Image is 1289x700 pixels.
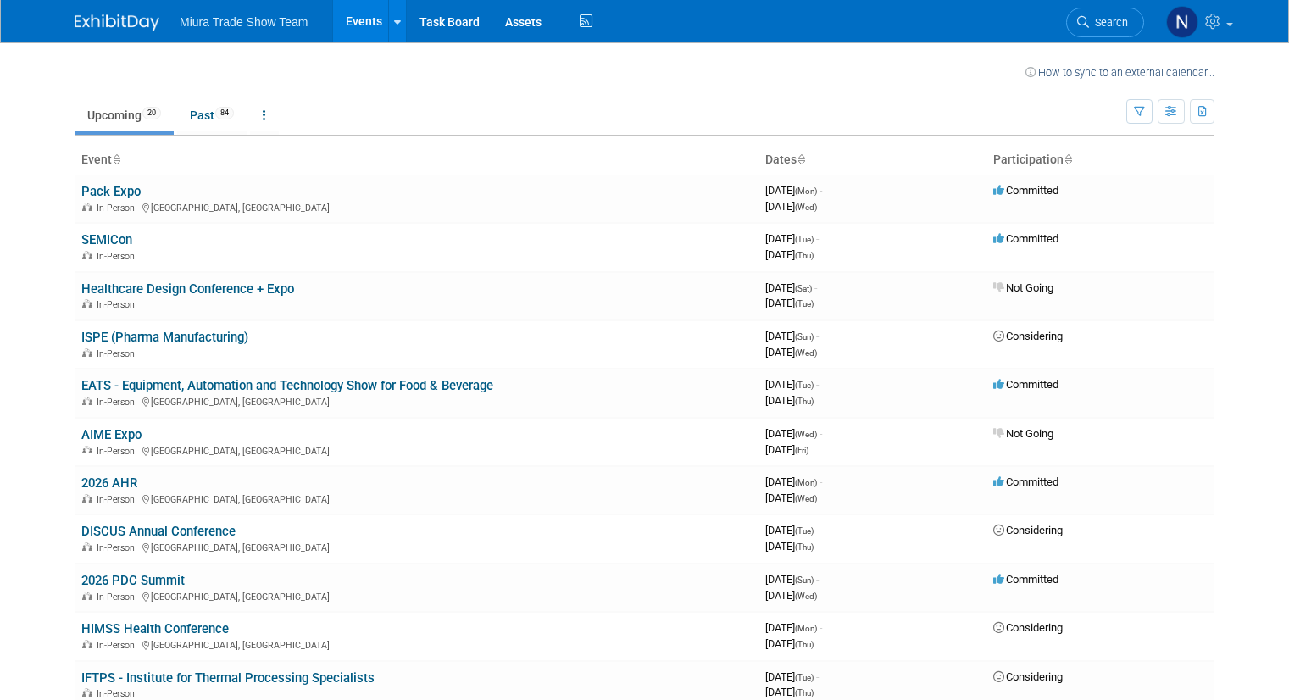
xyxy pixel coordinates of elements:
[765,540,814,553] span: [DATE]
[765,637,814,650] span: [DATE]
[765,686,814,698] span: [DATE]
[180,15,308,29] span: Miura Trade Show Team
[75,14,159,31] img: ExhibitDay
[795,624,817,633] span: (Mon)
[765,394,814,407] span: [DATE]
[81,330,248,345] a: ISPE (Pharma Manufacturing)
[993,184,1058,197] span: Committed
[795,673,814,682] span: (Tue)
[795,446,808,455] span: (Fri)
[765,200,817,213] span: [DATE]
[993,281,1053,294] span: Not Going
[986,146,1214,175] th: Participation
[82,592,92,600] img: In-Person Event
[765,184,822,197] span: [DATE]
[816,232,819,245] span: -
[97,397,140,408] span: In-Person
[820,475,822,488] span: -
[797,153,805,166] a: Sort by Start Date
[765,297,814,309] span: [DATE]
[81,281,294,297] a: Healthcare Design Conference + Expo
[97,299,140,310] span: In-Person
[1025,66,1214,79] a: How to sync to an external calendar...
[75,99,174,131] a: Upcoming20
[816,330,819,342] span: -
[993,573,1058,586] span: Committed
[765,248,814,261] span: [DATE]
[795,251,814,260] span: (Thu)
[765,330,819,342] span: [DATE]
[81,394,752,408] div: [GEOGRAPHIC_DATA], [GEOGRAPHIC_DATA]
[82,348,92,357] img: In-Person Event
[795,332,814,342] span: (Sun)
[795,381,814,390] span: (Tue)
[795,592,817,601] span: (Wed)
[765,346,817,358] span: [DATE]
[81,443,752,457] div: [GEOGRAPHIC_DATA], [GEOGRAPHIC_DATA]
[993,475,1058,488] span: Committed
[81,184,141,199] a: Pack Expo
[97,592,140,603] span: In-Person
[215,107,234,119] span: 84
[81,200,752,214] div: [GEOGRAPHIC_DATA], [GEOGRAPHIC_DATA]
[795,299,814,308] span: (Tue)
[97,203,140,214] span: In-Person
[82,688,92,697] img: In-Person Event
[765,524,819,536] span: [DATE]
[97,640,140,651] span: In-Person
[765,573,819,586] span: [DATE]
[795,494,817,503] span: (Wed)
[816,524,819,536] span: -
[795,348,817,358] span: (Wed)
[1064,153,1072,166] a: Sort by Participation Type
[816,378,819,391] span: -
[97,251,140,262] span: In-Person
[82,494,92,503] img: In-Person Event
[795,640,814,649] span: (Thu)
[765,427,822,440] span: [DATE]
[795,688,814,697] span: (Thu)
[795,235,814,244] span: (Tue)
[993,670,1063,683] span: Considering
[81,573,185,588] a: 2026 PDC Summit
[97,542,140,553] span: In-Person
[816,573,819,586] span: -
[81,637,752,651] div: [GEOGRAPHIC_DATA], [GEOGRAPHIC_DATA]
[758,146,986,175] th: Dates
[795,284,812,293] span: (Sat)
[81,378,493,393] a: EATS - Equipment, Automation and Technology Show for Food & Beverage
[82,203,92,211] img: In-Person Event
[765,378,819,391] span: [DATE]
[765,621,822,634] span: [DATE]
[820,621,822,634] span: -
[1089,16,1128,29] span: Search
[795,203,817,212] span: (Wed)
[993,524,1063,536] span: Considering
[81,475,137,491] a: 2026 AHR
[82,251,92,259] img: In-Person Event
[1066,8,1144,37] a: Search
[816,670,819,683] span: -
[81,427,142,442] a: AIME Expo
[112,153,120,166] a: Sort by Event Name
[795,397,814,406] span: (Thu)
[820,184,822,197] span: -
[765,443,808,456] span: [DATE]
[795,575,814,585] span: (Sun)
[81,589,752,603] div: [GEOGRAPHIC_DATA], [GEOGRAPHIC_DATA]
[97,688,140,699] span: In-Person
[82,446,92,454] img: In-Person Event
[993,427,1053,440] span: Not Going
[142,107,161,119] span: 20
[82,640,92,648] img: In-Person Event
[814,281,817,294] span: -
[82,542,92,551] img: In-Person Event
[81,232,132,247] a: SEMICon
[993,621,1063,634] span: Considering
[765,232,819,245] span: [DATE]
[81,670,375,686] a: IFTPS - Institute for Thermal Processing Specialists
[82,299,92,308] img: In-Person Event
[75,146,758,175] th: Event
[765,475,822,488] span: [DATE]
[1166,6,1198,38] img: Nathan Munger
